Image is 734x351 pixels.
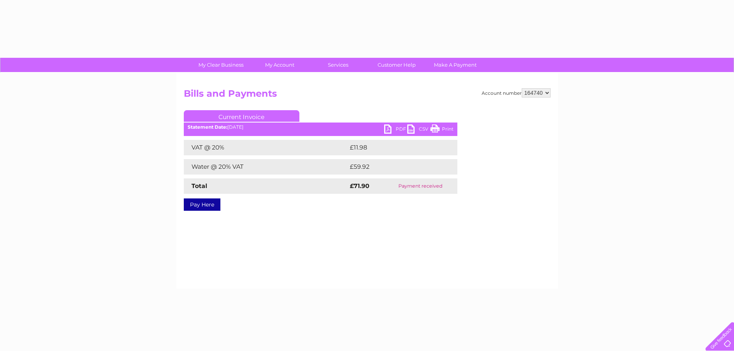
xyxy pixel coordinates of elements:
[248,58,311,72] a: My Account
[430,124,454,136] a: Print
[184,88,551,103] h2: Bills and Payments
[184,198,220,211] a: Pay Here
[188,124,227,130] b: Statement Date:
[365,58,428,72] a: Customer Help
[384,178,457,194] td: Payment received
[306,58,370,72] a: Services
[184,124,457,130] div: [DATE]
[350,182,370,190] strong: £71.90
[423,58,487,72] a: Make A Payment
[189,58,253,72] a: My Clear Business
[407,124,430,136] a: CSV
[184,159,348,175] td: Water @ 20% VAT
[384,124,407,136] a: PDF
[184,140,348,155] td: VAT @ 20%
[482,88,551,97] div: Account number
[184,110,299,122] a: Current Invoice
[348,159,442,175] td: £59.92
[348,140,440,155] td: £11.98
[191,182,207,190] strong: Total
